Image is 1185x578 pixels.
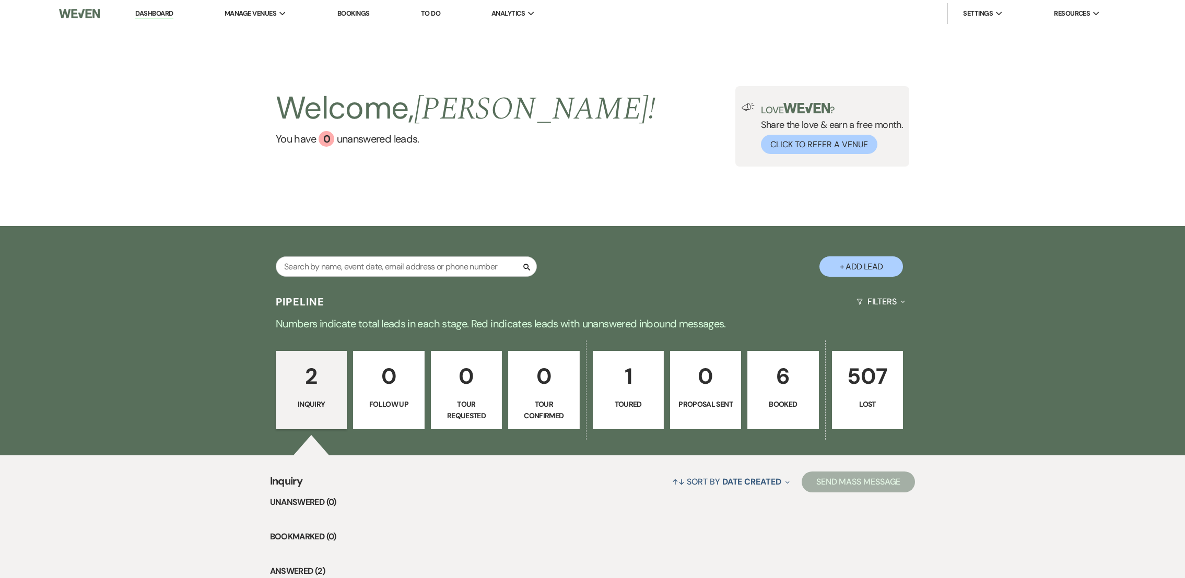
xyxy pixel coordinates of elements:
p: 1 [600,359,657,394]
a: 0Follow Up [353,351,424,429]
h3: Pipeline [276,294,325,309]
a: 507Lost [832,351,903,429]
p: Love ? [761,103,903,115]
li: Answered (2) [270,564,916,578]
p: 0 [360,359,417,394]
span: Analytics [491,8,525,19]
button: Sort By Date Created [668,468,793,496]
p: 507 [839,359,896,394]
p: Tour Confirmed [515,398,572,422]
span: Resources [1054,8,1090,19]
a: 6Booked [747,351,818,429]
a: 0Tour Confirmed [508,351,579,429]
li: Unanswered (0) [270,496,916,509]
a: Dashboard [135,9,173,19]
img: weven-logo-green.svg [783,103,830,113]
a: 0Tour Requested [431,351,502,429]
h2: Welcome, [276,86,655,131]
p: Inquiry [283,398,340,410]
a: 0Proposal Sent [670,351,741,429]
a: Bookings [337,9,370,18]
div: 0 [319,131,334,147]
li: Bookmarked (0) [270,530,916,544]
a: 2Inquiry [276,351,347,429]
p: Proposal Sent [677,398,734,410]
span: Date Created [722,476,781,487]
p: Tour Requested [438,398,495,422]
a: You have 0 unanswered leads. [276,131,655,147]
p: 2 [283,359,340,394]
img: Weven Logo [59,3,99,25]
span: Inquiry [270,473,303,496]
p: Follow Up [360,398,417,410]
p: Toured [600,398,657,410]
button: + Add Lead [819,256,903,277]
p: 0 [438,359,495,394]
p: Numbers indicate total leads in each stage. Red indicates leads with unanswered inbound messages. [217,315,969,332]
p: Lost [839,398,896,410]
p: Booked [754,398,812,410]
span: Manage Venues [225,8,276,19]
p: 0 [677,359,734,394]
span: ↑↓ [672,476,685,487]
a: 1Toured [593,351,664,429]
button: Filters [852,288,909,315]
div: Share the love & earn a free month. [755,103,903,154]
span: Settings [963,8,993,19]
p: 0 [515,359,572,394]
span: [PERSON_NAME] ! [414,85,655,133]
button: Click to Refer a Venue [761,135,877,154]
p: 6 [754,359,812,394]
button: Send Mass Message [802,471,916,492]
a: To Do [421,9,440,18]
img: loud-speaker-illustration.svg [742,103,755,111]
input: Search by name, event date, email address or phone number [276,256,537,277]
